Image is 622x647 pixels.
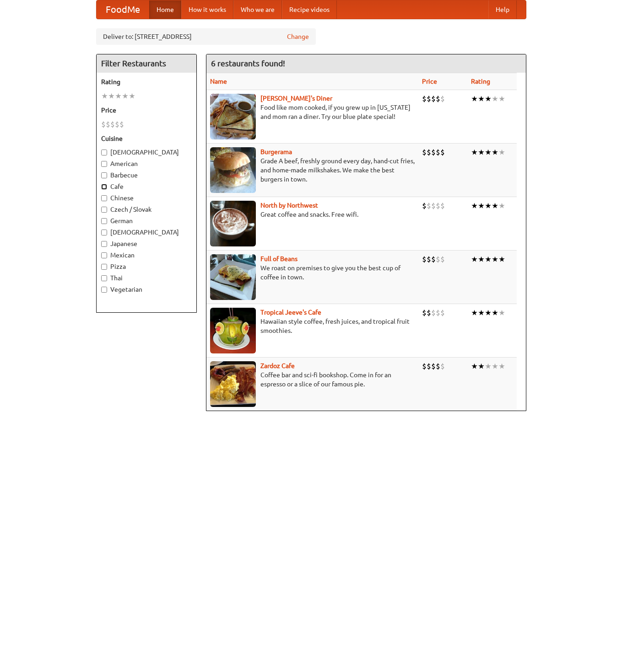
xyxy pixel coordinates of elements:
[498,94,505,104] li: ★
[101,287,107,293] input: Vegetarian
[427,308,431,318] li: $
[440,147,445,157] li: $
[478,254,485,264] li: ★
[427,254,431,264] li: $
[108,91,115,101] li: ★
[122,91,129,101] li: ★
[431,308,436,318] li: $
[210,156,415,184] p: Grade A beef, freshly ground every day, hand-cut fries, and home-made milkshakes. We make the bes...
[471,147,478,157] li: ★
[101,218,107,224] input: German
[431,147,436,157] li: $
[498,201,505,211] li: ★
[101,91,108,101] li: ★
[485,254,492,264] li: ★
[101,228,192,237] label: [DEMOGRAPHIC_DATA]
[436,308,440,318] li: $
[101,252,107,258] input: Mexican
[431,201,436,211] li: $
[181,0,233,19] a: How it works
[210,210,415,219] p: Great coffee and snacks. Free wifi.
[101,77,192,86] h5: Rating
[260,95,332,102] a: [PERSON_NAME]'s Diner
[210,254,256,300] img: beans.jpg
[97,0,149,19] a: FoodMe
[282,0,337,19] a: Recipe videos
[101,150,107,155] input: [DEMOGRAPHIC_DATA]
[478,147,485,157] li: ★
[422,78,437,85] a: Price
[485,147,492,157] li: ★
[471,78,490,85] a: Rating
[422,147,427,157] li: $
[498,361,505,371] li: ★
[115,119,119,129] li: $
[498,308,505,318] li: ★
[210,78,227,85] a: Name
[210,361,256,407] img: zardoz.jpg
[210,201,256,246] img: north.jpg
[101,251,192,260] label: Mexican
[101,134,192,143] h5: Cuisine
[498,147,505,157] li: ★
[492,254,498,264] li: ★
[440,254,445,264] li: $
[101,207,107,213] input: Czech / Slovak
[210,263,415,282] p: We roast on premises to give you the best cup of coffee in town.
[478,94,485,104] li: ★
[210,94,256,139] img: sallys.jpg
[210,308,256,353] img: jeeves.jpg
[422,201,427,211] li: $
[427,361,431,371] li: $
[101,285,192,294] label: Vegetarian
[210,370,415,389] p: Coffee bar and sci-fi bookshop. Come in for an espresso or a slice of our famous pie.
[101,193,192,203] label: Chinese
[119,119,124,129] li: $
[488,0,517,19] a: Help
[101,184,107,190] input: Cafe
[471,308,478,318] li: ★
[422,361,427,371] li: $
[101,195,107,201] input: Chinese
[101,239,192,248] label: Japanese
[101,159,192,168] label: American
[129,91,135,101] li: ★
[422,254,427,264] li: $
[110,119,115,129] li: $
[431,254,436,264] li: $
[260,255,297,262] a: Full of Beans
[101,273,192,283] label: Thai
[101,148,192,157] label: [DEMOGRAPHIC_DATA]
[101,216,192,225] label: German
[101,161,107,167] input: American
[485,201,492,211] li: ★
[106,119,110,129] li: $
[96,28,316,45] div: Deliver to: [STREET_ADDRESS]
[485,94,492,104] li: ★
[97,54,196,73] h4: Filter Restaurants
[471,94,478,104] li: ★
[436,147,440,157] li: $
[101,275,107,281] input: Thai
[210,147,256,193] img: burgerama.jpg
[233,0,282,19] a: Who we are
[485,361,492,371] li: ★
[260,202,318,209] a: North by Northwest
[492,147,498,157] li: ★
[478,361,485,371] li: ★
[471,361,478,371] li: ★
[427,94,431,104] li: $
[210,103,415,121] p: Food like mom cooked, if you grew up in [US_STATE] and mom ran a diner. Try our blue plate special!
[211,59,285,68] ng-pluralize: 6 restaurants found!
[427,201,431,211] li: $
[471,201,478,211] li: ★
[101,205,192,214] label: Czech / Slovak
[440,361,445,371] li: $
[260,309,321,316] a: Tropical Jeeve's Cafe
[436,361,440,371] li: $
[260,362,295,369] a: Zardoz Cafe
